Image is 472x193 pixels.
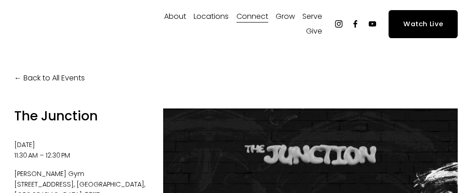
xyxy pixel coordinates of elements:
a: Instagram [334,19,343,28]
img: Fellowship Memphis [14,15,143,33]
a: folder dropdown [236,9,268,24]
span: [STREET_ADDRESS] [14,180,77,189]
span: Serve [302,10,322,23]
a: folder dropdown [306,24,322,39]
span: Give [306,25,322,38]
span: Locations [194,10,229,23]
a: folder dropdown [302,9,322,24]
time: 12:30 PM [46,151,70,160]
a: folder dropdown [164,9,186,24]
a: folder dropdown [276,9,295,24]
span: Connect [236,10,268,23]
a: Facebook [351,19,360,28]
a: Back to All Events [14,72,85,85]
span: About [164,10,186,23]
span: Grow [276,10,295,23]
a: folder dropdown [194,9,229,24]
h1: The Junction [14,108,147,124]
time: [DATE] [14,140,35,149]
a: Watch Live [389,10,458,38]
a: YouTube [368,19,377,28]
span: [PERSON_NAME] Gym [14,169,147,179]
time: 11:30 AM [14,151,38,160]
